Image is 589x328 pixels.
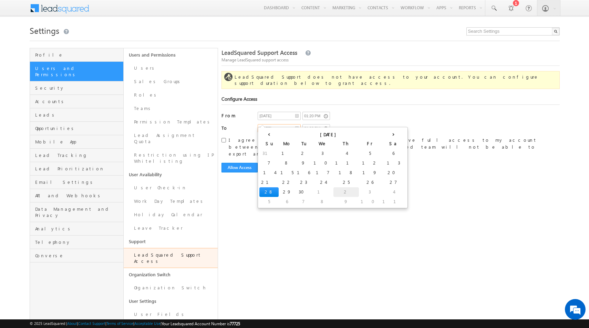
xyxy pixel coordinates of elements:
[312,168,333,178] td: 17
[35,166,122,172] span: Lead Prioritization
[279,139,295,149] th: Mo
[124,281,218,295] a: Organization Switch
[124,268,218,281] a: Organization Switch
[162,321,240,326] span: Your Leadsquared Account Number is
[30,48,124,62] a: Profile
[67,321,77,326] a: About
[35,98,122,105] span: Accounts
[359,158,381,168] td: 12
[279,178,295,187] td: 22
[359,187,381,197] td: 3
[312,158,333,168] td: 10
[259,178,279,187] td: 21
[295,168,312,178] td: 16
[124,61,218,75] a: Users
[259,197,279,207] td: 5
[359,178,381,187] td: 26
[359,168,381,178] td: 19
[381,158,406,168] td: 13
[124,221,218,235] a: Leave Tracker
[124,195,218,208] a: Work Day Templates
[113,3,130,20] div: Minimize live chat window
[295,139,312,149] th: Tu
[35,112,122,118] span: Leads
[30,95,124,108] a: Accounts
[221,138,226,142] input: I agree that LeadSquared support team will have full access to my account between the time select...
[259,149,279,158] td: 31
[279,129,381,139] th: [DATE]
[466,27,560,36] input: Search Settings
[279,197,295,207] td: 6
[359,149,381,158] td: 5
[36,36,116,45] div: Chat with us now
[35,52,122,58] span: Profile
[295,197,312,207] td: 7
[230,321,240,326] span: 77725
[30,249,124,262] a: Converse
[295,187,312,197] td: 30
[381,197,406,207] td: 11
[333,168,359,178] td: 18
[124,208,218,221] a: Holiday Calendar
[221,163,258,172] button: Allow Access
[221,56,559,63] div: Manage LeadSquared support access
[35,125,122,131] span: Opportunities
[333,158,359,168] td: 11
[221,96,559,105] div: Configure Access
[381,168,406,178] td: 20
[312,197,333,207] td: 8
[124,75,218,88] a: Sales Groups
[35,179,122,185] span: Email Settings
[124,248,218,268] a: LeadSquared Support Access
[312,187,333,197] td: 1
[124,295,218,308] a: User Settings
[30,320,240,327] span: © 2025 LeadSquared | | | | |
[30,176,124,189] a: Email Settings
[259,129,279,139] th: ‹
[333,149,359,158] td: 4
[35,65,122,78] span: Users and Permissions
[35,192,122,199] span: API and Webhooks
[30,236,124,249] a: Telephony
[35,226,122,232] span: Analytics
[124,48,218,61] a: Users and Permissions
[9,64,126,207] textarea: Type your message and hit 'Enter'
[124,88,218,102] a: Roles
[124,168,218,181] a: User Availability
[333,197,359,207] td: 9
[279,168,295,178] td: 15
[30,122,124,135] a: Opportunities
[381,129,406,139] th: ›
[279,158,295,168] td: 8
[30,81,124,95] a: Security
[359,139,381,149] th: Fr
[235,74,539,86] span: LeadSquared Support does not have access to your account. You can configure support duration belo...
[381,149,406,158] td: 6
[279,149,295,158] td: 1
[124,115,218,129] a: Permission Templates
[30,149,124,162] a: Lead Tracking
[35,239,122,245] span: Telephony
[134,321,161,326] a: Acceptable Use
[312,149,333,158] td: 3
[30,25,59,36] span: Settings
[30,62,124,81] a: Users and Permissions
[229,137,546,158] span: I agree that LeadSquared support team will have full access to my account between the time select...
[106,321,133,326] a: Terms of Service
[35,85,122,91] span: Security
[295,178,312,187] td: 23
[221,125,249,131] label: To
[124,308,218,321] a: User Fields
[259,168,279,178] td: 14
[35,252,122,259] span: Converse
[259,158,279,168] td: 7
[279,187,295,197] td: 29
[35,152,122,158] span: Lead Tracking
[124,181,218,195] a: User Check-in
[295,149,312,158] td: 2
[12,36,29,45] img: d_60004797649_company_0_60004797649
[312,139,333,149] th: We
[30,135,124,149] a: Mobile App
[333,187,359,197] td: 2
[124,148,218,168] a: Restriction using IP Whitelisting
